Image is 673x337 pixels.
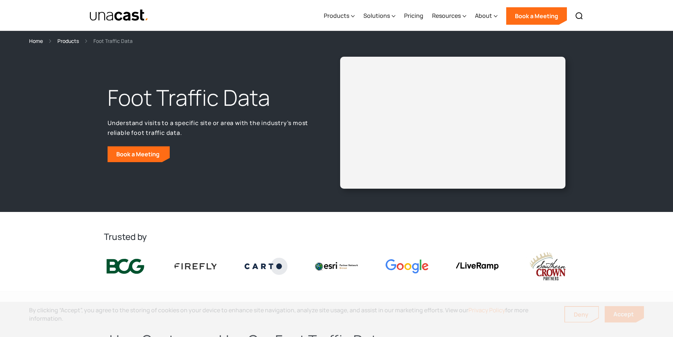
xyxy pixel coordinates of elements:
[468,306,505,314] a: Privacy Policy
[315,262,358,270] img: Esri logo
[363,11,390,20] div: Solutions
[526,251,569,281] img: southern crown logo
[363,1,395,31] div: Solutions
[404,1,423,31] a: Pricing
[432,11,461,20] div: Resources
[89,9,149,22] a: home
[104,257,147,276] img: BCG logo
[324,11,349,20] div: Products
[89,9,149,22] img: Unacast text logo
[174,263,217,269] img: Firefly Advertising logo
[29,306,553,322] div: By clicking “Accept”, you agree to the storing of cookies on your device to enhance site navigati...
[565,307,599,322] a: Deny
[108,118,313,137] p: Understand visits to a specific site or area with the industry’s most reliable foot traffic data.
[108,146,170,162] a: Book a Meeting
[245,258,287,274] img: Carto logo
[57,37,79,45] a: Products
[29,37,43,45] a: Home
[506,7,567,25] a: Book a Meeting
[346,63,560,183] iframe: Unacast - European Vaccines v2
[605,306,644,322] a: Accept
[475,1,497,31] div: About
[104,231,569,242] h2: Trusted by
[575,12,584,20] img: Search icon
[93,37,133,45] div: Foot Traffic Data
[456,262,499,270] img: liveramp logo
[324,1,355,31] div: Products
[108,83,313,112] h1: Foot Traffic Data
[475,11,492,20] div: About
[432,1,466,31] div: Resources
[386,259,428,273] img: Google logo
